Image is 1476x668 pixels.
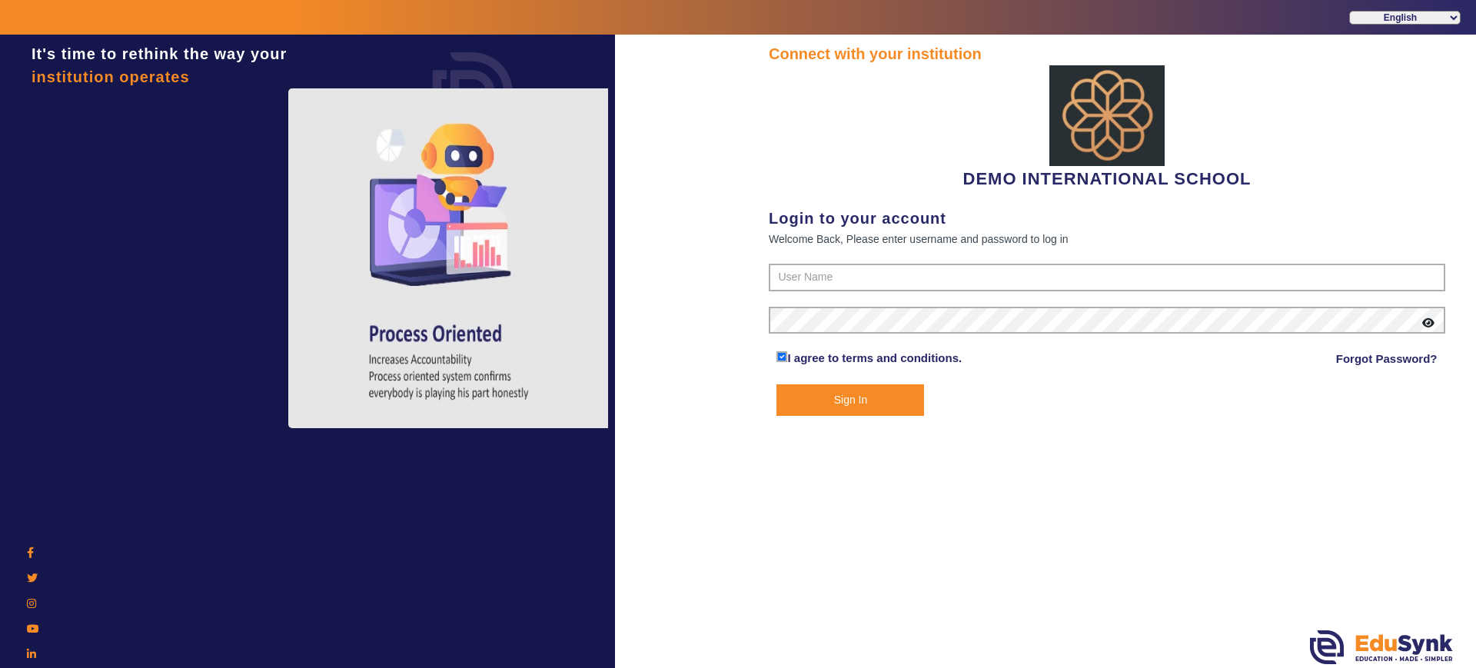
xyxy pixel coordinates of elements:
[288,88,611,428] img: login4.png
[415,35,530,150] img: login.png
[769,264,1445,291] input: User Name
[32,68,190,85] span: institution operates
[769,207,1445,230] div: Login to your account
[787,351,962,364] a: I agree to terms and conditions.
[769,230,1445,248] div: Welcome Back, Please enter username and password to log in
[769,65,1445,191] div: DEMO INTERNATIONAL SCHOOL
[1310,630,1453,664] img: edusynk.png
[769,42,1445,65] div: Connect with your institution
[1336,350,1438,368] a: Forgot Password?
[32,45,287,62] span: It's time to rethink the way your
[776,384,924,416] button: Sign In
[1049,65,1165,166] img: abdd4561-dfa5-4bc5-9f22-bd710a8d2831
